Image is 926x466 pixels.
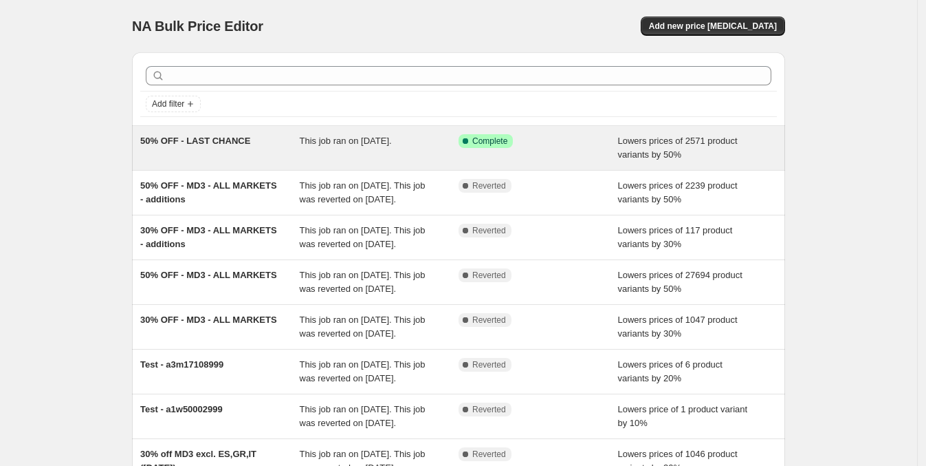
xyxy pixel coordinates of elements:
[140,404,223,414] span: Test - a1w50002999
[472,270,506,281] span: Reverted
[132,19,263,34] span: NA Bulk Price Editor
[140,315,277,325] span: 30% OFF - MD3 - ALL MARKETS
[618,136,738,160] span: Lowers prices of 2571 product variants by 50%
[300,315,426,339] span: This job ran on [DATE]. This job was reverted on [DATE].
[300,136,392,146] span: This job ran on [DATE].
[300,270,426,294] span: This job ran on [DATE]. This job was reverted on [DATE].
[618,315,738,339] span: Lowers prices of 1047 product variants by 30%
[300,180,426,204] span: This job ran on [DATE]. This job was reverted on [DATE].
[472,180,506,191] span: Reverted
[618,225,733,249] span: Lowers prices of 117 product variants by 30%
[472,449,506,460] span: Reverted
[618,359,723,383] span: Lowers prices of 6 product variants by 20%
[140,180,277,204] span: 50% OFF - MD3 - ALL MARKETS - additions
[140,359,223,370] span: Test - a3m17108999
[472,359,506,370] span: Reverted
[300,225,426,249] span: This job ran on [DATE]. This job was reverted on [DATE].
[618,180,738,204] span: Lowers prices of 2239 product variants by 50%
[472,136,507,147] span: Complete
[472,315,506,326] span: Reverted
[300,359,426,383] span: This job ran on [DATE]. This job was reverted on [DATE].
[140,136,250,146] span: 50% OFF - LAST CHANCE
[472,404,506,415] span: Reverted
[618,404,748,428] span: Lowers price of 1 product variant by 10%
[146,96,201,112] button: Add filter
[300,404,426,428] span: This job ran on [DATE]. This job was reverted on [DATE].
[641,17,785,36] button: Add new price [MEDICAL_DATA]
[649,21,777,32] span: Add new price [MEDICAL_DATA]
[618,270,742,294] span: Lowers prices of 27694 product variants by 50%
[472,225,506,236] span: Reverted
[140,270,277,280] span: 50% OFF - MD3 - ALL MARKETS
[152,98,184,109] span: Add filter
[140,225,277,249] span: 30% OFF - MD3 - ALL MARKETS - additions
